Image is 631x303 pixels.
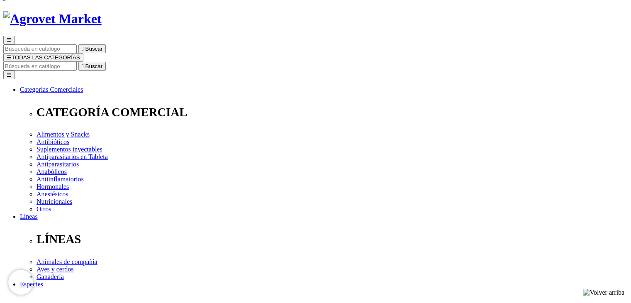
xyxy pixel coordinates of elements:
button: ☰TODAS LAS CATEGORÍAS [3,53,83,62]
span: Buscar [85,63,102,69]
span: ☰ [7,54,12,61]
button: ☰ [3,36,15,44]
a: Animales de compañía [37,258,97,265]
a: Antiinflamatorios [37,176,84,183]
i:  [82,46,84,52]
button:  Buscar [78,44,106,53]
button: ☰ [3,71,15,79]
span: Buscar [85,46,102,52]
a: Otros [37,205,51,213]
a: Alimentos y Snacks [37,131,90,138]
a: Categorías Comerciales [20,86,83,93]
a: Hormonales [37,183,69,190]
input: Buscar [3,62,77,71]
p: LÍNEAS [37,232,628,246]
a: Líneas [20,213,38,220]
a: Antiparasitarios [37,161,79,168]
a: Nutricionales [37,198,72,205]
a: Ganadería [37,273,64,280]
img: Volver arriba [583,289,624,296]
a: Especies [20,281,43,288]
a: Anabólicos [37,168,67,175]
a: Anestésicos [37,191,68,198]
img: Agrovet Market [3,11,102,27]
button:  Buscar [78,62,106,71]
a: Aves y cerdos [37,266,73,273]
a: Suplementos inyectables [37,146,102,153]
a: Antiparasitarios en Tableta [37,153,108,160]
i:  [82,63,84,69]
span: ☰ [7,37,12,43]
iframe: Brevo live chat [8,270,33,295]
a: Antibióticos [37,138,69,145]
p: CATEGORÍA COMERCIAL [37,105,628,119]
input: Buscar [3,44,77,53]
